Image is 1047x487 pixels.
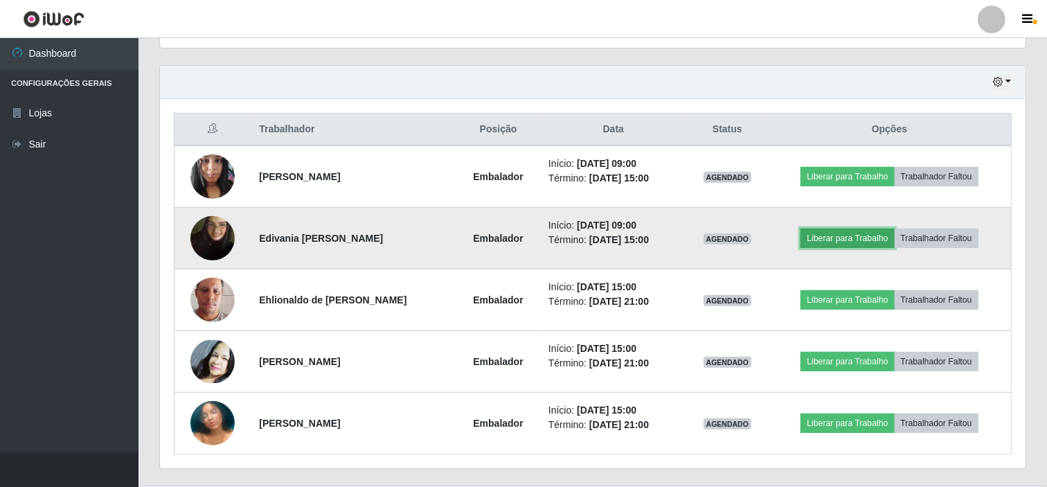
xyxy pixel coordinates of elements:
button: Trabalhador Faltou [895,290,978,310]
strong: Embalador [473,171,523,182]
time: [DATE] 15:00 [577,405,636,416]
img: CoreUI Logo [23,10,84,28]
time: [DATE] 09:00 [577,220,636,231]
img: 1699963072939.jpeg [190,147,235,206]
time: [DATE] 15:00 [577,281,636,292]
time: [DATE] 21:00 [589,296,649,307]
button: Liberar para Trabalho [800,352,894,371]
button: Trabalhador Faltou [895,167,978,186]
strong: Edivania [PERSON_NAME] [259,233,383,244]
strong: [PERSON_NAME] [259,418,340,429]
img: 1675087680149.jpeg [190,260,235,339]
li: Início: [548,342,679,356]
strong: [PERSON_NAME] [259,356,340,367]
button: Trabalhador Faltou [895,229,978,248]
li: Início: [548,280,679,294]
button: Liberar para Trabalho [800,290,894,310]
button: Liberar para Trabalho [800,167,894,186]
button: Trabalhador Faltou [895,414,978,433]
li: Início: [548,218,679,233]
time: [DATE] 15:00 [589,234,649,245]
li: Término: [548,418,679,432]
span: AGENDADO [704,418,752,430]
time: [DATE] 15:00 [589,172,649,184]
time: [DATE] 15:00 [577,343,636,354]
span: AGENDADO [704,357,752,368]
img: 1724612024649.jpeg [190,340,235,383]
strong: Embalador [473,233,523,244]
li: Término: [548,294,679,309]
th: Data [540,114,687,146]
time: [DATE] 09:00 [577,158,636,169]
img: 1705544569716.jpeg [190,199,235,278]
th: Opções [768,114,1012,146]
span: AGENDADO [704,295,752,306]
time: [DATE] 21:00 [589,357,649,369]
button: Liberar para Trabalho [800,414,894,433]
time: [DATE] 21:00 [589,419,649,430]
strong: [PERSON_NAME] [259,171,340,182]
li: Término: [548,356,679,371]
th: Trabalhador [251,114,456,146]
li: Término: [548,233,679,247]
strong: Ehlionaldo de [PERSON_NAME] [259,294,406,306]
button: Trabalhador Faltou [895,352,978,371]
li: Término: [548,171,679,186]
button: Liberar para Trabalho [800,229,894,248]
span: AGENDADO [704,172,752,183]
th: Posição [456,114,540,146]
li: Início: [548,403,679,418]
strong: Embalador [473,356,523,367]
strong: Embalador [473,418,523,429]
li: Início: [548,157,679,171]
strong: Embalador [473,294,523,306]
img: 1737083770304.jpeg [190,384,235,463]
span: AGENDADO [704,233,752,245]
th: Status [687,114,768,146]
